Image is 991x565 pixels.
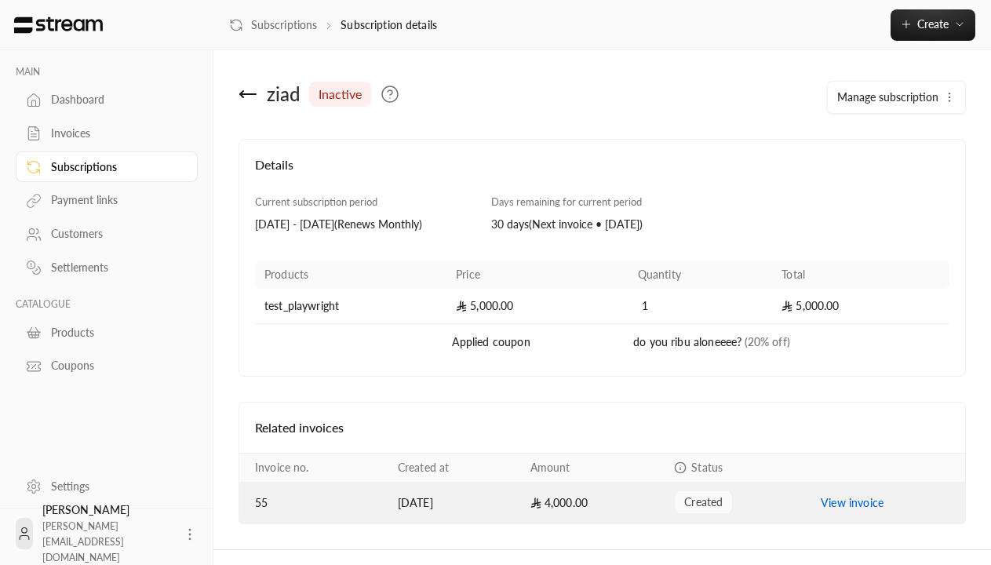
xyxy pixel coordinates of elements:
[255,261,446,289] th: Products
[255,289,446,324] td: test_playwright
[239,454,388,483] th: Invoice no.
[16,317,198,348] a: Products
[772,261,949,289] th: Total
[13,16,104,34] img: Logo
[16,253,198,283] a: Settlements
[491,195,642,208] span: Days remaining for current period
[828,82,965,113] button: Manage subscription
[446,261,628,289] th: Price
[446,289,628,324] td: 5,000.00
[255,217,476,232] div: [DATE] - [DATE] ( Renews Monthly )
[691,461,723,474] span: Status
[388,483,521,523] td: [DATE]
[16,219,198,250] a: Customers
[388,454,521,483] th: Created at
[491,217,712,232] div: 30 days ( Next invoice • [DATE] )
[891,9,975,41] button: Create
[51,159,178,175] div: Subscriptions
[446,324,628,360] td: Applied coupon
[638,298,654,314] span: 1
[255,418,949,437] h4: Related invoices
[684,494,723,510] span: created
[51,92,178,108] div: Dashboard
[16,85,198,115] a: Dashboard
[255,155,949,190] h4: Details
[16,66,198,78] p: MAIN
[51,358,178,374] div: Coupons
[16,351,198,381] a: Coupons
[239,453,965,523] table: Payments
[16,151,198,182] a: Subscriptions
[16,185,198,216] a: Payment links
[229,17,317,33] a: Subscriptions
[239,483,388,523] td: 55
[16,118,198,149] a: Invoices
[51,260,178,275] div: Settlements
[51,192,178,208] div: Payment links
[42,502,173,565] div: [PERSON_NAME]
[16,471,198,501] a: Settings
[837,90,938,104] span: Manage subscription
[745,335,790,348] span: (20% off)
[319,85,362,104] span: inactive
[521,454,665,483] th: Amount
[628,324,949,360] td: do you ribu aloneeee?
[51,479,178,494] div: Settings
[772,289,949,324] td: 5,000.00
[255,195,377,208] span: Current subscription period
[51,325,178,341] div: Products
[628,261,773,289] th: Quantity
[521,483,665,523] td: 4,000.00
[255,261,949,360] table: Products
[267,82,300,107] div: ziad
[229,17,437,33] nav: breadcrumb
[42,520,124,563] span: [PERSON_NAME][EMAIL_ADDRESS][DOMAIN_NAME]
[821,496,884,509] a: View invoice
[51,226,178,242] div: Customers
[16,298,198,311] p: CATALOGUE
[51,126,178,141] div: Invoices
[917,17,949,31] span: Create
[341,17,437,33] p: Subscription details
